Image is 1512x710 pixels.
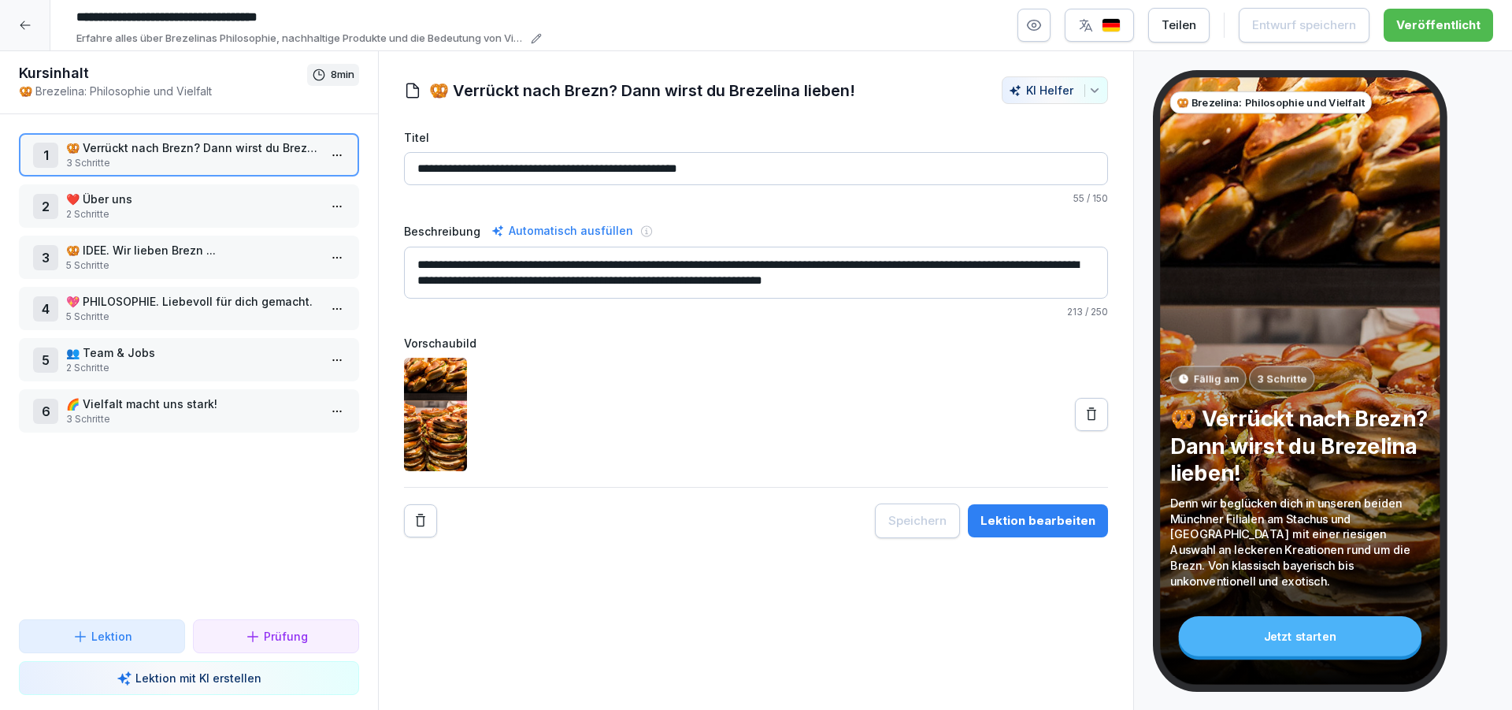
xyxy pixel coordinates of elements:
[33,143,58,168] div: 1
[331,67,354,83] p: 8 min
[66,344,318,361] p: 👥 Team & Jobs
[66,396,318,412] p: 🌈 Vielfalt macht uns stark!
[33,245,58,270] div: 3
[980,512,1095,530] div: Lektion bearbeiten
[404,358,467,471] img: p5sxfwglv8kq0db8t9omnz41.png
[33,348,58,373] div: 5
[1177,95,1366,110] p: 🥨 Brezelina: Philosophie und Vielfalt
[66,191,318,207] p: ❤️ Über uns
[66,361,318,375] p: 2 Schritte
[1194,371,1239,386] p: Fällig am
[1252,17,1356,34] div: Entwurf speichern
[33,194,58,219] div: 2
[429,79,855,102] h1: 🥨 Verrückt nach Brezn? Dann wirst du Brezelina lieben!
[1170,495,1430,589] p: Denn wir beglücken dich in unseren beiden Münchner Filialen am Stachus und [GEOGRAPHIC_DATA] mit ...
[968,504,1108,537] button: Lektion bearbeiten
[66,293,318,310] p: 💖 PHILOSOPHIE. Liebevoll für dich gemacht.
[66,310,318,324] p: 5 Schritte
[19,184,359,228] div: 2❤️ Über uns2 Schritte
[19,619,185,653] button: Lektion
[1148,8,1210,43] button: Teilen
[404,335,1108,351] label: Vorschaubild
[66,412,318,426] p: 3 Schritte
[19,338,359,381] div: 5👥 Team & Jobs2 Schritte
[488,221,636,240] div: Automatisch ausfüllen
[91,628,132,645] p: Lektion
[66,258,318,273] p: 5 Schritte
[404,305,1108,319] p: / 250
[19,287,359,330] div: 4💖 PHILOSOPHIE. Liebevoll für dich gemacht.5 Schritte
[1002,76,1108,104] button: KI Helfer
[1067,306,1083,318] span: 213
[1179,616,1422,656] div: Jetzt starten
[1239,8,1369,43] button: Entwurf speichern
[19,661,359,695] button: Lektion mit KI erstellen
[135,670,261,686] p: Lektion mit KI erstellen
[404,504,437,537] button: Remove
[1257,371,1306,386] p: 3 Schritte
[404,191,1108,206] p: / 150
[66,139,318,156] p: 🥨 Verrückt nach Brezn? Dann wirst du Brezelina lieben!
[193,619,359,653] button: Prüfung
[404,129,1108,146] label: Titel
[19,83,307,99] p: 🥨 Brezelina: Philosophie und Vielfalt
[19,389,359,433] div: 6🌈 Vielfalt macht uns stark!3 Schritte
[76,31,526,46] p: Erfahre alles über Brezelinas Philosophie, nachhaltige Produkte und die Bedeutung von Vielfalt im...
[19,236,359,279] div: 3🥨 IDEE. Wir lieben Brezn ...5 Schritte
[19,133,359,177] div: 1🥨 Verrückt nach Brezn? Dann wirst du Brezelina lieben!3 Schritte
[1009,84,1101,97] div: KI Helfer
[1384,9,1493,42] button: Veröffentlicht
[1396,17,1480,34] div: Veröffentlicht
[888,512,947,530] div: Speichern
[875,504,960,538] button: Speichern
[33,296,58,322] div: 4
[66,156,318,170] p: 3 Schritte
[1073,192,1084,204] span: 55
[19,64,307,83] h1: Kursinhalt
[1102,18,1121,33] img: de.svg
[1170,405,1430,486] p: 🥨 Verrückt nach Brezn? Dann wirst du Brezelina lieben!
[33,399,58,424] div: 6
[66,242,318,258] p: 🥨 IDEE. Wir lieben Brezn ...
[264,628,308,645] p: Prüfung
[66,207,318,221] p: 2 Schritte
[1162,17,1196,34] div: Teilen
[404,223,480,240] label: Beschreibung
